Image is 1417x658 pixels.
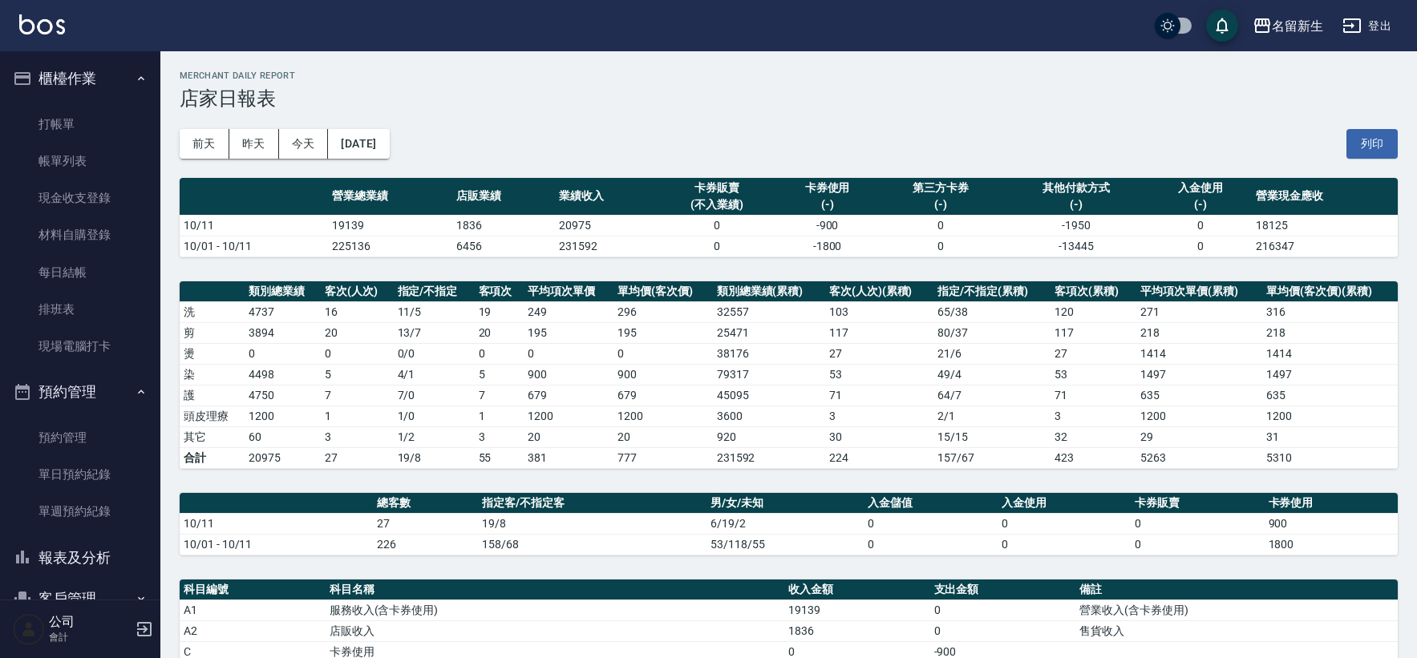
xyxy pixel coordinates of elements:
[713,406,825,426] td: 3600
[1051,281,1136,302] th: 客項次(累積)
[180,301,245,322] td: 洗
[6,143,154,180] a: 帳單列表
[6,291,154,328] a: 排班表
[613,447,713,468] td: 777
[279,129,329,159] button: 今天
[1153,180,1248,196] div: 入金使用
[180,236,328,256] td: 10/01 - 10/11
[321,426,393,447] td: 3
[1131,493,1264,514] th: 卡券販賣
[1262,281,1398,302] th: 單均價(客次價)(累積)
[180,579,326,600] th: 科目編號
[555,215,658,236] td: 20975
[524,406,613,426] td: 1200
[394,447,475,468] td: 19/8
[1051,364,1136,385] td: 53
[321,281,393,302] th: 客次(人次)
[394,426,475,447] td: 1 / 2
[6,537,154,579] button: 報表及分析
[784,579,930,600] th: 收入金額
[180,406,245,426] td: 頭皮理療
[245,406,321,426] td: 1200
[1149,215,1252,236] td: 0
[933,364,1051,385] td: 49 / 4
[613,406,713,426] td: 1200
[1007,196,1145,213] div: (-)
[180,364,245,385] td: 染
[328,236,452,256] td: 225136
[879,236,1003,256] td: 0
[524,343,613,364] td: 0
[1346,129,1398,159] button: 列印
[933,447,1051,468] td: 157/67
[245,364,321,385] td: 4498
[6,578,154,620] button: 客戶管理
[524,301,613,322] td: 249
[706,513,864,534] td: 6/19/2
[1075,599,1398,620] td: 營業收入(含卡券使用)
[6,58,154,99] button: 櫃檯作業
[245,301,321,322] td: 4737
[6,456,154,493] a: 單日預約紀錄
[1136,406,1262,426] td: 1200
[1272,16,1323,36] div: 名留新生
[394,301,475,322] td: 11 / 5
[180,385,245,406] td: 護
[180,447,245,468] td: 合計
[555,178,658,216] th: 業績收入
[245,281,321,302] th: 類別總業績
[658,236,775,256] td: 0
[452,178,555,216] th: 店販業績
[321,322,393,343] td: 20
[1075,579,1398,600] th: 備註
[326,579,784,600] th: 科目名稱
[864,534,997,555] td: 0
[245,385,321,406] td: 4750
[1252,178,1398,216] th: 營業現金應收
[478,493,706,514] th: 指定客/不指定客
[825,281,933,302] th: 客次(人次)(累積)
[475,426,524,447] td: 3
[1136,281,1262,302] th: 平均項次單價(累積)
[394,406,475,426] td: 1 / 0
[524,426,613,447] td: 20
[321,406,393,426] td: 1
[326,599,784,620] td: 服務收入(含卡券使用)
[1003,215,1149,236] td: -1950
[780,180,875,196] div: 卡券使用
[229,129,279,159] button: 昨天
[825,322,933,343] td: 117
[373,493,478,514] th: 總客數
[475,364,524,385] td: 5
[478,513,706,534] td: 19/8
[180,513,373,534] td: 10/11
[825,426,933,447] td: 30
[933,343,1051,364] td: 21 / 6
[13,613,45,645] img: Person
[1265,513,1398,534] td: 900
[706,493,864,514] th: 男/女/未知
[19,14,65,34] img: Logo
[1149,236,1252,256] td: 0
[475,322,524,343] td: 20
[1262,322,1398,343] td: 218
[452,236,555,256] td: 6456
[1051,385,1136,406] td: 71
[713,385,825,406] td: 45095
[613,364,713,385] td: 900
[245,447,321,468] td: 20975
[1336,11,1398,41] button: 登出
[998,493,1131,514] th: 入金使用
[933,322,1051,343] td: 80 / 37
[524,385,613,406] td: 679
[475,406,524,426] td: 1
[713,447,825,468] td: 231592
[713,281,825,302] th: 類別總業績(累積)
[1131,534,1264,555] td: 0
[933,426,1051,447] td: 15 / 15
[613,426,713,447] td: 20
[613,301,713,322] td: 296
[1136,343,1262,364] td: 1414
[524,364,613,385] td: 900
[784,620,930,641] td: 1836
